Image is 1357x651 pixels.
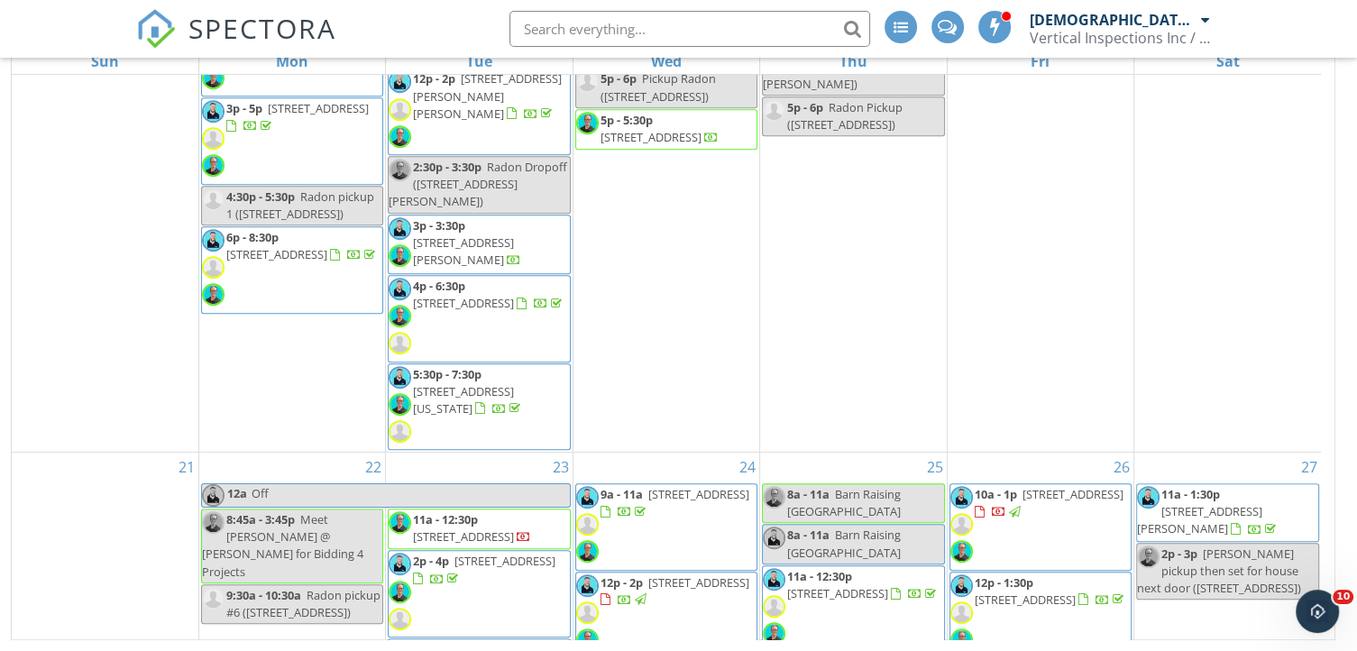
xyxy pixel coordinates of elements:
[389,553,411,575] img: photo_w_background.jpg
[576,112,599,134] img: untitled_design.png
[950,513,973,536] img: default-user-f0147aede5fd5fa78ca7ade42f37bd4542148d508eef1c3d3ea960f66861d68b.jpg
[787,568,852,584] span: 11a - 12:30p
[188,9,336,47] span: SPECTORA
[576,540,599,563] img: untitled_design.png
[601,129,701,145] span: [STREET_ADDRESS]
[763,41,903,91] span: Radon Pickup ([STREET_ADDRESS][PERSON_NAME])
[648,486,749,502] span: [STREET_ADDRESS]
[389,608,411,630] img: default-user-f0147aede5fd5fa78ca7ade42f37bd4542148d508eef1c3d3ea960f66861d68b.jpg
[836,49,871,74] a: Thursday
[549,453,573,481] a: Go to September 23, 2025
[226,511,295,527] span: 8:45a - 3:45p
[362,453,385,481] a: Go to September 22, 2025
[226,100,262,116] span: 3p - 5p
[201,226,383,314] a: 6p - 8:30p [STREET_ADDRESS]
[252,485,269,501] span: Off
[388,275,570,362] a: 4p - 6:30p [STREET_ADDRESS]
[1030,29,1210,47] div: Vertical Inspections Inc / Vertical Mitigation
[601,574,643,591] span: 12p - 2p
[413,528,514,545] span: [STREET_ADDRESS]
[413,295,514,311] span: [STREET_ADDRESS]
[1137,486,1160,509] img: photo_w_background.jpg
[388,363,570,451] a: 5:30p - 7:30p [STREET_ADDRESS][US_STATE]
[389,305,411,327] img: untitled_design.png
[601,70,716,104] span: Pickup Radon ([STREET_ADDRESS])
[601,112,719,145] a: 5p - 5:30p [STREET_ADDRESS]
[226,587,381,620] span: Radon pickup #6 ([STREET_ADDRESS])
[413,511,478,527] span: 11a - 12:30p
[202,283,225,306] img: untitled_design.png
[1333,590,1353,604] span: 10
[201,97,383,185] a: 3p - 5p [STREET_ADDRESS]
[202,511,225,534] img: untitled_design.png
[389,244,411,267] img: untitled_design.png
[226,587,301,603] span: 9:30a - 10:30a
[413,70,455,87] span: 12p - 2p
[576,628,599,651] img: untitled_design.png
[202,127,225,150] img: default-user-f0147aede5fd5fa78ca7ade42f37bd4542148d508eef1c3d3ea960f66861d68b.jpg
[1022,486,1123,502] span: [STREET_ADDRESS]
[226,100,369,133] a: 3p - 5p [STREET_ADDRESS]
[389,366,411,389] img: photo_w_background.jpg
[413,366,481,382] span: 5:30p - 7:30p
[389,98,411,121] img: default-user-f0147aede5fd5fa78ca7ade42f37bd4542148d508eef1c3d3ea960f66861d68b.jpg
[575,483,757,571] a: 9a - 11a [STREET_ADDRESS]
[87,49,123,74] a: Sunday
[389,125,411,148] img: untitled_design.png
[975,486,1017,502] span: 10a - 1p
[389,159,567,209] span: Radon Dropoff ([STREET_ADDRESS][PERSON_NAME])
[389,159,411,181] img: untitled_design.png
[1137,546,1160,568] img: untitled_design.png
[1110,453,1133,481] a: Go to September 26, 2025
[576,601,599,624] img: default-user-f0147aede5fd5fa78ca7ade42f37bd4542148d508eef1c3d3ea960f66861d68b.jpg
[388,509,570,549] a: 11a - 12:30p [STREET_ADDRESS]
[202,229,225,252] img: photo_w_background.jpg
[763,595,785,618] img: default-user-f0147aede5fd5fa78ca7ade42f37bd4542148d508eef1c3d3ea960f66861d68b.jpg
[202,67,225,89] img: untitled_design.png
[389,278,411,300] img: photo_w_background.jpg
[413,70,562,121] span: [STREET_ADDRESS][PERSON_NAME][PERSON_NAME]
[787,486,901,519] span: Barn Raising [GEOGRAPHIC_DATA]
[413,217,465,234] span: 3p - 3:30p
[454,553,555,569] span: [STREET_ADDRESS]
[202,154,225,177] img: untitled_design.png
[226,484,248,507] span: 12a
[226,188,374,222] span: Radon pickup 1 ([STREET_ADDRESS])
[388,215,570,274] a: 3p - 3:30p [STREET_ADDRESS][PERSON_NAME]
[975,574,1033,591] span: 12p - 1:30p
[601,486,643,502] span: 9a - 11a
[950,574,973,597] img: photo_w_background.jpg
[1137,486,1279,536] a: 11a - 1:30p [STREET_ADDRESS][PERSON_NAME]
[763,622,785,645] img: untitled_design.png
[413,278,465,294] span: 4p - 6:30p
[413,553,555,586] a: 2p - 4p [STREET_ADDRESS]
[975,591,1076,608] span: [STREET_ADDRESS]
[175,453,198,481] a: Go to September 21, 2025
[601,70,637,87] span: 5p - 6p
[413,217,521,268] a: 3p - 3:30p [STREET_ADDRESS][PERSON_NAME]
[463,49,496,74] a: Tuesday
[202,511,363,580] span: Meet [PERSON_NAME] @ [PERSON_NAME] for Bidding 4 Projects
[787,527,901,560] span: Barn Raising [GEOGRAPHIC_DATA]
[949,483,1132,571] a: 10a - 1p [STREET_ADDRESS]
[1136,483,1319,542] a: 11a - 1:30p [STREET_ADDRESS][PERSON_NAME]
[950,486,973,509] img: photo_w_background.jpg
[268,100,369,116] span: [STREET_ADDRESS]
[1030,11,1197,29] div: [DEMOGRAPHIC_DATA][PERSON_NAME]
[601,574,749,608] a: 12p - 2p [STREET_ADDRESS]
[763,568,785,591] img: photo_w_background.jpg
[575,109,757,150] a: 5p - 5:30p [STREET_ADDRESS]
[950,540,973,563] img: untitled_design.png
[576,486,599,509] img: photo_w_background.jpg
[389,70,411,93] img: photo_w_background.jpg
[576,513,599,536] img: default-user-f0147aede5fd5fa78ca7ade42f37bd4542148d508eef1c3d3ea960f66861d68b.jpg
[975,486,1123,519] a: 10a - 1p [STREET_ADDRESS]
[787,585,888,601] span: [STREET_ADDRESS]
[1161,546,1197,562] span: 2p - 3p
[787,486,830,502] span: 8a - 11a
[647,49,685,74] a: Wednesday
[601,486,749,519] a: 9a - 11a [STREET_ADDRESS]
[226,229,279,245] span: 6p - 8:30p
[389,217,411,240] img: photo_w_background.jpg
[950,628,973,651] img: untitled_design.png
